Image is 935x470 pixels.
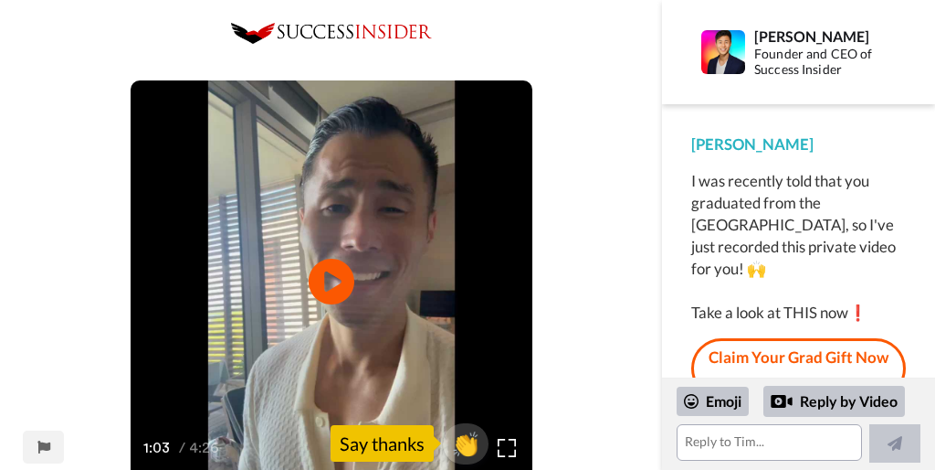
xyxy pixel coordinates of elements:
[691,134,906,155] div: [PERSON_NAME]
[443,423,489,465] button: 👏
[701,30,745,74] img: Profile Image
[677,387,749,416] div: Emoji
[771,390,793,412] div: Reply by Video
[754,27,905,45] div: [PERSON_NAME]
[754,47,905,78] div: Founder and CEO of Success Insider
[143,437,175,459] span: 1:03
[763,386,905,417] div: Reply by Video
[179,437,185,459] span: /
[189,437,221,459] span: 4:26
[691,338,906,400] a: Claim Your Grad Gift Now »
[231,23,432,44] img: 0c8b3de2-5a68-4eb7-92e8-72f868773395
[691,170,906,324] div: I was recently told that you graduated from the [GEOGRAPHIC_DATA], so I've just recorded this pri...
[331,425,434,462] div: Say thanks
[443,429,489,458] span: 👏
[498,439,516,457] img: Full screen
